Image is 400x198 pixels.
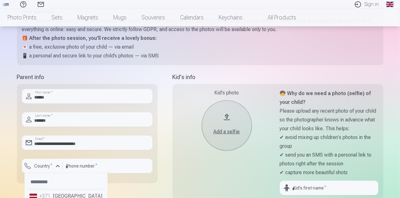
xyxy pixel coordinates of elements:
[280,168,378,177] p: ✔ capture more beautiful shots
[280,151,378,168] p: ✔ send you an SMS with a personal link to photos right after the session
[134,9,173,26] a: Souvenirs
[202,100,252,151] button: Add a selfie
[22,35,157,41] strong: 🎁 After the photo session, you’ll receive a lovely bonus:
[17,73,157,82] h5: Parent info
[208,128,246,136] div: Add a selfie
[178,89,276,97] div: Kid's photo
[280,133,378,151] p: ✔ avoid mixing up children's photos in the group
[32,163,55,169] label: Country
[280,107,378,133] p: Please upload any recent photo of your child so the photographer knows in advance what your child...
[173,73,383,82] h5: Kid's info
[211,9,250,26] a: Keychains
[106,9,134,26] a: Mugs
[250,9,304,26] a: All products
[173,9,211,26] a: Calendars
[3,3,9,6] img: /fa1
[22,51,378,60] p: 📱 a personal and secure link to your child’s photos — via SMS
[22,43,378,51] p: 💌 a free, exclusive photo of your child — via email
[22,159,63,173] button: Country*
[44,9,70,26] a: Sets
[280,90,371,105] strong: 🧒 Why do we need a photo (selfie) of your child?
[70,9,106,26] a: Magnets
